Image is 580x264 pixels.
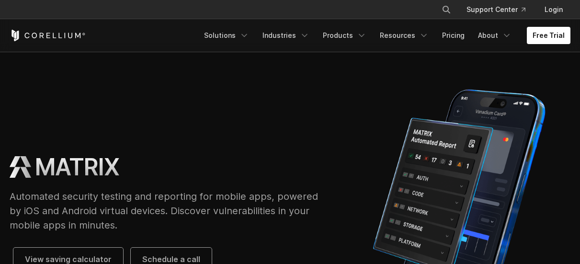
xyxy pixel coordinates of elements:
[374,27,434,44] a: Resources
[537,1,570,18] a: Login
[436,27,470,44] a: Pricing
[198,27,570,44] div: Navigation Menu
[10,156,31,178] img: MATRIX Logo
[198,27,255,44] a: Solutions
[35,153,119,182] h1: MATRIX
[459,1,533,18] a: Support Center
[472,27,517,44] a: About
[317,27,372,44] a: Products
[10,189,329,232] p: Automated security testing and reporting for mobile apps, powered by iOS and Android virtual devi...
[527,27,570,44] a: Free Trial
[430,1,570,18] div: Navigation Menu
[257,27,315,44] a: Industries
[438,1,455,18] button: Search
[10,30,86,41] a: Corellium Home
